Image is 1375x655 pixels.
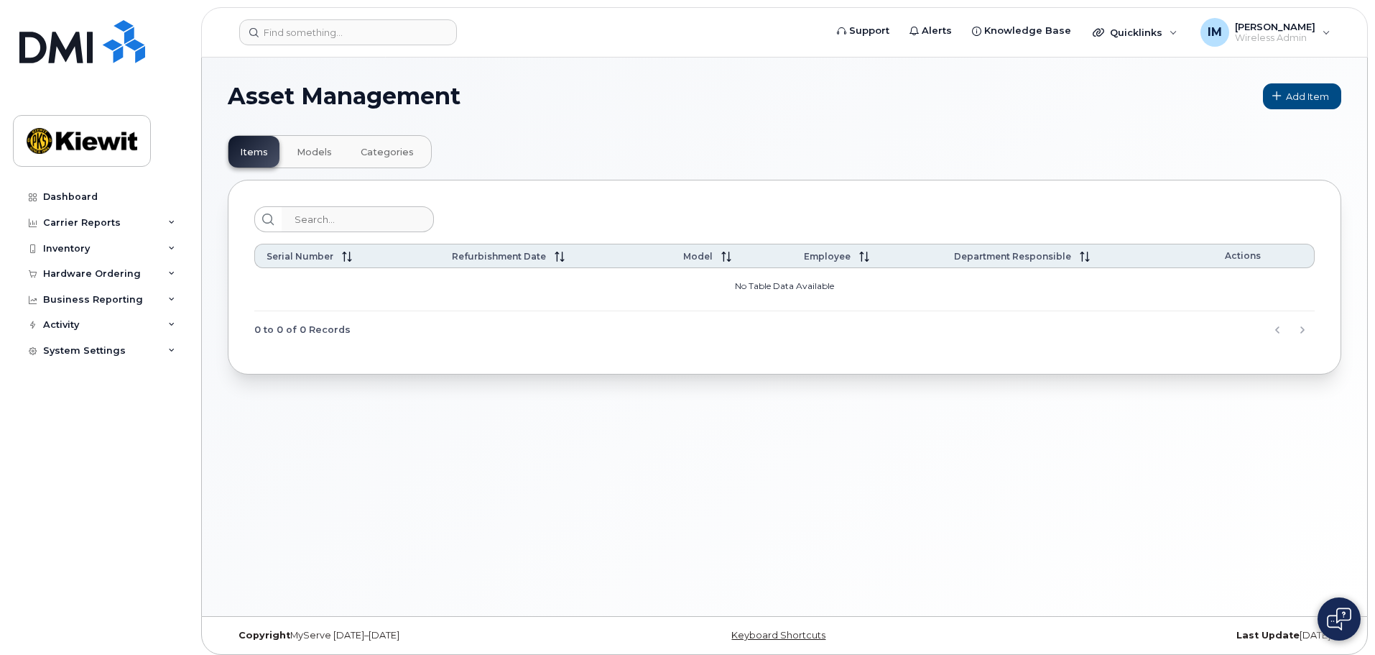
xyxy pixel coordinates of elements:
span: Employee [804,251,851,262]
span: Models [297,147,332,158]
span: Actions [1225,250,1261,261]
span: Department Responsible [954,251,1071,262]
div: [DATE] [970,630,1341,641]
strong: Last Update [1236,630,1300,641]
input: Search... [282,206,434,232]
a: Keyboard Shortcuts [731,630,825,641]
span: 0 to 0 of 0 Records [254,319,351,341]
td: No Table Data Available [254,268,1315,311]
strong: Copyright [239,630,290,641]
img: Open chat [1327,608,1351,631]
span: Asset Management [228,86,460,107]
span: Add Item [1286,90,1329,104]
span: Categories [361,147,414,158]
a: Add Item [1263,83,1341,109]
span: Serial Number [267,251,333,262]
span: Model [683,251,713,262]
span: Refurbishment Date [452,251,546,262]
div: MyServe [DATE]–[DATE] [228,630,599,641]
